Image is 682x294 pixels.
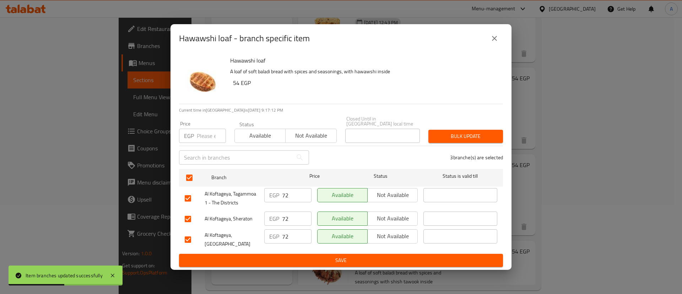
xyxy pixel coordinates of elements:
[269,214,279,223] p: EGP
[179,150,293,165] input: Search in branches
[179,107,503,113] p: Current time in [GEOGRAPHIC_DATA] is [DATE] 9:17:12 PM
[317,212,368,226] button: Available
[230,55,497,65] h6: Hawawshi loaf
[211,173,285,182] span: Branch
[317,229,368,244] button: Available
[370,213,415,224] span: Not available
[230,67,497,76] p: A loaf of soft baladi bread with spices and seasonings, with hawawshi inside
[367,188,418,202] button: Not available
[197,129,226,143] input: Please enter price
[282,229,312,244] input: Please enter price
[179,254,503,267] button: Save
[205,214,259,223] span: Al Koftageya, Sheraton
[370,190,415,200] span: Not available
[320,213,365,224] span: Available
[234,129,286,143] button: Available
[320,231,365,241] span: Available
[450,154,503,161] p: 3 branche(s) are selected
[285,129,336,143] button: Not available
[320,190,365,200] span: Available
[370,231,415,241] span: Not available
[344,172,418,181] span: Status
[428,130,503,143] button: Bulk update
[486,30,503,47] button: close
[185,256,497,265] span: Save
[269,232,279,241] p: EGP
[269,191,279,199] p: EGP
[434,132,497,141] span: Bulk update
[423,172,497,181] span: Status is valid till
[233,78,497,88] h6: 54 EGP
[367,229,418,244] button: Not available
[184,132,194,140] p: EGP
[282,188,312,202] input: Please enter price
[205,231,259,248] span: Al Koftageya, [GEOGRAPHIC_DATA]
[291,172,338,181] span: Price
[288,130,334,141] span: Not available
[26,272,103,279] div: Item branches updated successfully
[282,212,312,226] input: Please enter price
[179,55,224,101] img: Hawawshi loaf
[367,212,418,226] button: Not available
[179,33,310,44] h2: Hawawshi loaf - branch specific item
[317,188,368,202] button: Available
[205,189,259,207] span: Al Koftageya, Tagammoa 1 - The Districts
[238,130,283,141] span: Available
